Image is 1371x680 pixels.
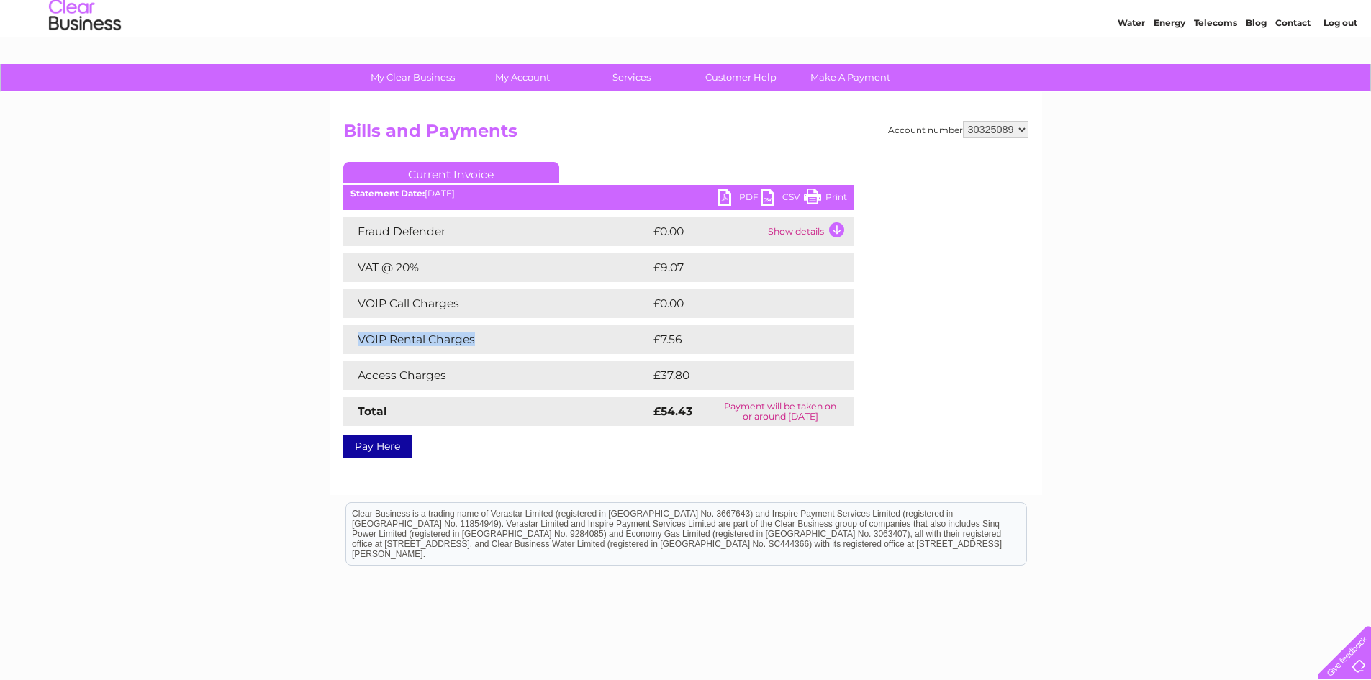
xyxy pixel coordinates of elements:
a: Pay Here [343,435,412,458]
a: My Account [463,64,582,91]
a: Customer Help [682,64,800,91]
b: Statement Date: [350,188,425,199]
td: Access Charges [343,361,650,390]
a: Print [804,189,847,209]
td: Show details [764,217,854,246]
div: Account number [888,121,1028,138]
a: Log out [1324,61,1357,72]
a: 0333 014 3131 [1100,7,1199,25]
div: [DATE] [343,189,854,199]
h2: Bills and Payments [343,121,1028,148]
td: £9.07 [650,253,821,282]
td: VOIP Rental Charges [343,325,650,354]
td: Fraud Defender [343,217,650,246]
strong: Total [358,404,387,418]
a: Energy [1154,61,1185,72]
a: Contact [1275,61,1311,72]
a: Current Invoice [343,162,559,183]
a: PDF [718,189,761,209]
a: My Clear Business [353,64,472,91]
a: Services [572,64,691,91]
a: Make A Payment [791,64,910,91]
td: £0.00 [650,289,821,318]
td: VOIP Call Charges [343,289,650,318]
td: £37.80 [650,361,825,390]
td: £7.56 [650,325,820,354]
td: VAT @ 20% [343,253,650,282]
img: logo.png [48,37,122,81]
td: Payment will be taken on or around [DATE] [707,397,854,426]
a: Water [1118,61,1145,72]
a: Telecoms [1194,61,1237,72]
a: CSV [761,189,804,209]
div: Clear Business is a trading name of Verastar Limited (registered in [GEOGRAPHIC_DATA] No. 3667643... [346,8,1026,70]
td: £0.00 [650,217,764,246]
strong: £54.43 [653,404,692,418]
a: Blog [1246,61,1267,72]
